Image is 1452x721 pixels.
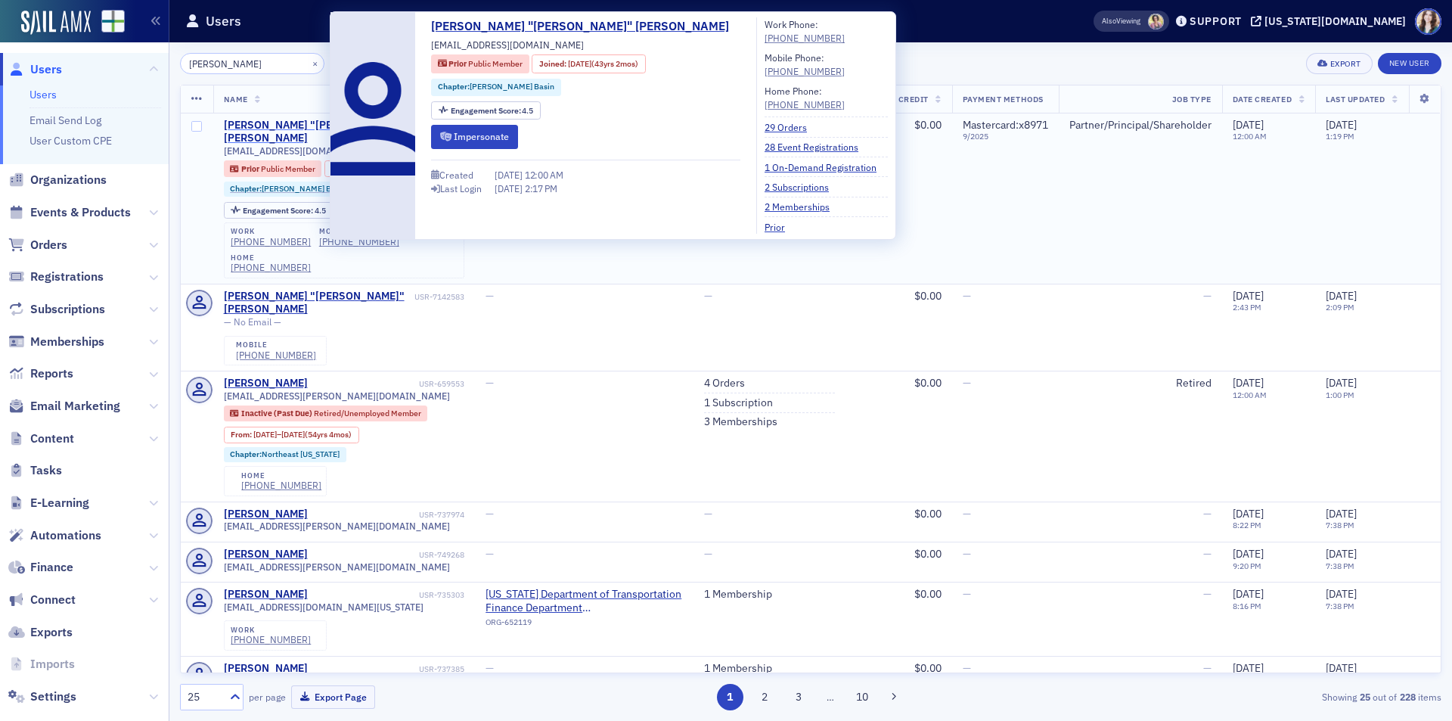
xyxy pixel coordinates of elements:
span: [EMAIL_ADDRESS][PERSON_NAME][DOMAIN_NAME] [224,521,450,532]
time: 12:00 AM [1233,390,1267,400]
span: [DATE] [1233,507,1264,521]
span: [DATE] [1326,587,1357,601]
a: Exports [8,624,73,641]
a: Reports [8,365,73,382]
a: User Custom CPE [29,134,112,148]
span: Public Member [468,58,523,69]
a: Settings [8,688,76,705]
time: 2:43 PM [1233,302,1261,312]
strong: 228 [1397,690,1418,704]
span: — [486,507,494,521]
a: [US_STATE] Department of Transportation Finance Department ([GEOGRAPHIC_DATA]) [486,588,682,614]
a: 1 Membership [704,662,772,676]
a: New User [1378,53,1441,74]
a: [PHONE_NUMBER] [765,31,845,45]
span: [DATE] [1233,376,1264,390]
a: Imports [8,656,75,673]
a: Prior [765,220,796,234]
span: $0.00 [914,376,942,390]
div: [PHONE_NUMBER] [765,64,845,78]
time: 2:09 PM [1326,302,1354,312]
span: — [1203,587,1212,601]
a: 1 On-Demand Registration [765,160,888,174]
span: Chapter : [230,449,262,459]
div: Also [1102,16,1116,26]
span: Orders [30,237,67,253]
div: Inactive (Past Due): Inactive (Past Due): Retired/Unemployed Member [224,406,428,421]
span: Registrations [30,269,104,285]
a: Prior Public Member [438,58,523,70]
a: Email Marketing [8,398,120,415]
div: Engagement Score: 4.5 [431,101,541,120]
span: — [704,507,712,521]
div: Last Login [440,185,482,193]
span: Profile [1415,8,1441,35]
img: SailAMX [101,10,125,33]
time: 9:20 PM [1233,561,1261,571]
a: 4 Orders [704,377,745,390]
div: [PHONE_NUMBER] [241,480,321,491]
a: Connect [8,592,76,608]
a: Chapter:[PERSON_NAME] Basin [438,81,554,93]
a: 3 Memberships [704,415,777,429]
div: work [231,626,311,635]
div: 4.5 [451,107,534,115]
span: Prior [241,163,261,174]
a: [PHONE_NUMBER] [231,634,311,645]
div: Home Phone: [765,84,845,112]
span: $0.00 [914,118,942,132]
span: Prior [448,58,468,69]
span: — [963,507,971,521]
span: Memberships [30,334,104,350]
time: 1:00 PM [1326,390,1354,400]
span: Exports [30,624,73,641]
a: Email Send Log [29,113,101,127]
div: [PERSON_NAME] "[PERSON_NAME]" [PERSON_NAME] [224,119,416,145]
a: Chapter:Northeast [US_STATE] [230,449,340,459]
span: [DATE] [1233,118,1264,132]
a: 1 Membership [704,588,772,601]
a: E-Learning [8,495,89,511]
span: $0.00 [914,289,942,303]
span: Alabama Department of Transportation Finance Department (Montgomery) [486,588,682,614]
span: Finance [30,559,73,576]
span: Public Member [261,163,315,174]
span: — [704,289,712,303]
a: Finance [8,559,73,576]
a: SailAMX [21,11,91,35]
span: $0.00 [914,547,942,561]
div: Export [1330,60,1361,68]
div: [PERSON_NAME] "[PERSON_NAME]" [PERSON_NAME] [224,290,412,316]
span: Last Updated [1326,94,1385,104]
a: Prior Public Member [230,164,315,174]
span: Chapter : [438,81,470,92]
div: Chapter: [224,182,354,197]
div: Prior: Prior: Public Member [431,54,529,73]
span: [DATE] [1233,547,1264,561]
span: Name [224,94,248,104]
a: Users [8,61,62,78]
div: [PERSON_NAME] [224,377,308,390]
span: Retired/Unemployed Member [314,408,421,418]
div: USR-749268 [310,550,464,560]
button: Export Page [291,685,375,709]
span: Engagement Score : [243,205,315,216]
span: [DATE] [1326,289,1357,303]
a: [PHONE_NUMBER] [236,350,316,361]
a: 29 Orders [765,120,818,134]
div: USR-659553 [310,379,464,389]
span: — [486,289,494,303]
div: ORG-652119 [486,617,682,632]
span: [DATE] [1233,587,1264,601]
span: [DATE] [1233,661,1264,675]
span: [DATE] [495,169,525,181]
div: [PERSON_NAME] [224,548,308,561]
div: Mobile Phone: [765,51,845,79]
span: $0.00 [914,507,942,521]
button: Impersonate [431,125,518,148]
span: Engagement Score : [451,105,523,116]
div: Prior: Prior: Public Member [224,160,322,177]
div: 25 [188,689,221,705]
